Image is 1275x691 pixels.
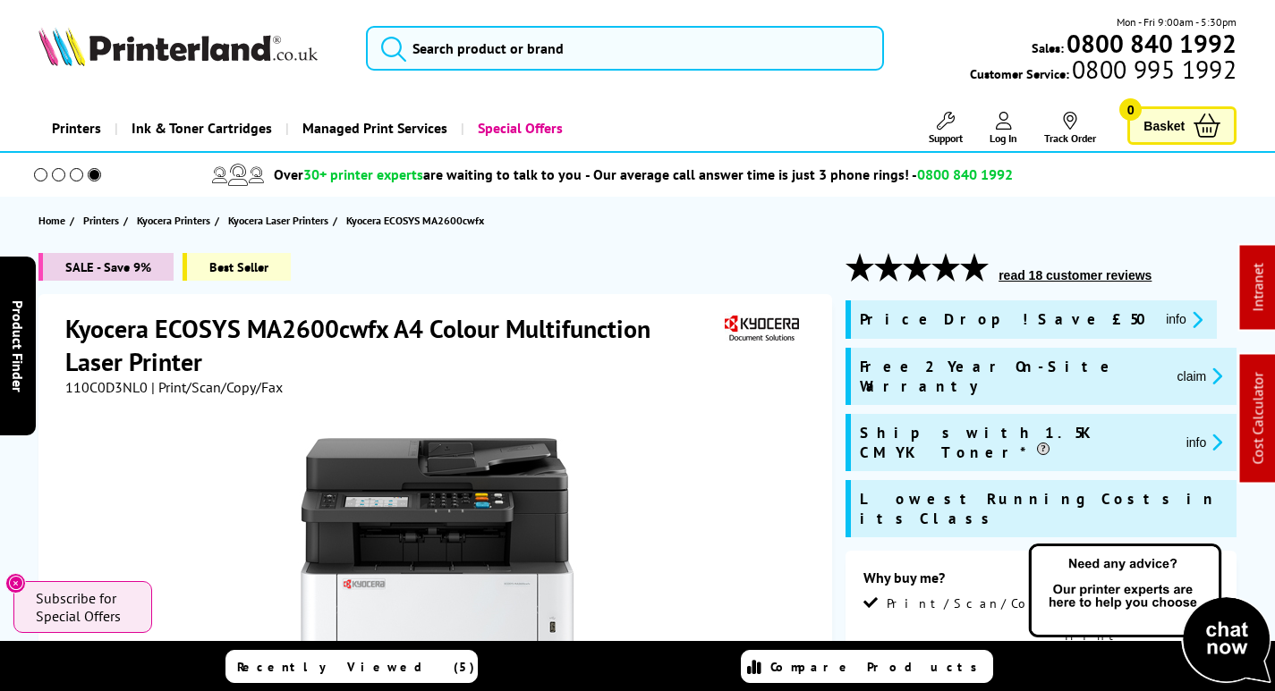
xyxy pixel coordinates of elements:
img: Kyocera [720,312,803,345]
button: promo-description [1181,432,1228,452]
a: Log In [990,112,1017,145]
span: Lowest Running Costs in its Class [860,489,1228,528]
button: promo-description [1160,309,1208,330]
span: Kyocera Laser Printers [228,211,328,230]
h1: Kyocera ECOSYS MA2600cwfx A4 Colour Multifunction Laser Printer [65,312,720,378]
span: Ink & Toner Cartridges [132,105,272,151]
span: 110C0D3NL0 [65,378,148,396]
span: Printers [83,211,119,230]
button: promo-description [1172,366,1228,386]
b: 0800 840 1992 [1067,27,1237,60]
a: Compare Products [741,650,993,683]
span: Product Finder [9,299,27,392]
a: Home [38,211,70,230]
a: Kyocera Printers [137,211,215,230]
a: Managed Print Services [285,105,461,151]
span: Kyocera Printers [137,211,210,230]
span: Ships with 1.5K CMYK Toner* [860,423,1172,462]
a: Support [929,112,963,145]
span: Price Drop! Save £50 [860,309,1152,330]
div: Why buy me? [863,569,1219,595]
button: Close [5,573,26,594]
span: Support [929,131,963,145]
a: Kyocera Laser Printers [228,211,333,230]
span: Home [38,211,65,230]
button: read 18 customer reviews [993,267,1157,283]
span: SALE - Save 9% [38,253,174,281]
span: Log In [990,131,1017,145]
span: Kyocera ECOSYS MA2600cwfx [346,214,484,227]
span: Best Seller [183,253,291,281]
a: Cost Calculator [1249,373,1267,465]
span: Subscribe for Special Offers [36,589,134,625]
span: 0 [1119,98,1142,121]
input: Search product or brand [366,26,884,71]
a: Ink & Toner Cartridges [115,105,285,151]
a: Printers [83,211,123,230]
span: Print/Scan/Copy/Fax [887,595,1117,611]
img: Printerland Logo [38,27,318,66]
a: Printerland Logo [38,27,344,70]
span: 0800 840 1992 [917,165,1013,183]
a: Track Order [1044,112,1096,145]
a: Printers [38,105,115,151]
a: Basket 0 [1127,106,1237,145]
span: 0800 995 1992 [1069,61,1237,78]
a: Recently Viewed (5) [225,650,478,683]
img: Open Live Chat window [1024,541,1275,687]
span: Mon - Fri 9:00am - 5:30pm [1117,13,1237,30]
span: | Print/Scan/Copy/Fax [151,378,283,396]
a: Intranet [1249,264,1267,312]
span: Sales: [1032,39,1064,56]
span: Recently Viewed (5) [237,659,475,675]
span: Customer Service: [970,61,1237,82]
a: 0800 840 1992 [1064,35,1237,52]
span: - Our average call answer time is just 3 phone rings! - [585,165,1013,183]
span: Basket [1143,114,1185,138]
span: Compare Products [770,659,987,675]
span: 30+ printer experts [303,165,423,183]
a: Special Offers [461,105,576,151]
span: Free 2 Year On-Site Warranty [860,357,1162,396]
span: Over are waiting to talk to you [274,165,582,183]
